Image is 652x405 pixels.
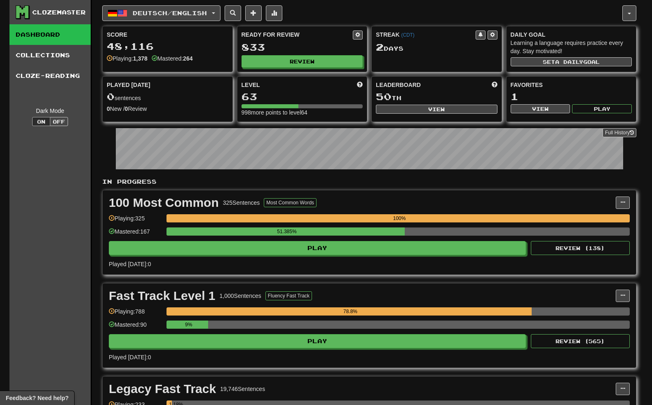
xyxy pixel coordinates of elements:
button: More stats [266,5,282,21]
div: 63 [242,91,363,102]
div: 9% [169,321,208,329]
div: 1,000 Sentences [220,292,261,300]
a: Dashboard [9,24,91,45]
div: Playing: [107,54,148,63]
button: View [376,105,497,114]
button: Review (138) [531,241,630,255]
button: Play [109,334,526,348]
span: This week in points, UTC [492,81,497,89]
strong: 264 [183,55,192,62]
span: 2 [376,41,384,53]
div: Streak [376,30,476,39]
div: 19,746 Sentences [220,385,265,393]
div: Mastered: 90 [109,321,162,334]
button: On [32,117,50,126]
button: Fluency Fast Track [265,291,312,300]
button: Deutsch/English [102,5,220,21]
div: Learning a language requires practice every day. Stay motivated! [511,39,632,55]
div: 833 [242,42,363,52]
div: 100% [169,214,630,222]
a: Full History [603,128,636,137]
div: Daily Goal [511,30,632,39]
span: Open feedback widget [6,394,68,402]
div: Legacy Fast Track [109,383,216,395]
div: Clozemaster [32,8,86,16]
div: Score [107,30,228,39]
button: Review [242,55,363,68]
span: Played [DATE] [107,81,150,89]
button: Add sentence to collection [245,5,262,21]
button: Search sentences [225,5,241,21]
div: Day s [376,42,497,53]
span: Deutsch / English [133,9,207,16]
button: Review (565) [531,334,630,348]
strong: 1,378 [133,55,148,62]
span: 0 [107,91,115,102]
div: Favorites [511,81,632,89]
strong: 0 [107,105,110,112]
div: th [376,91,497,102]
button: Play [572,104,632,113]
div: Mastered: [152,54,193,63]
div: Dark Mode [16,107,84,115]
button: Seta dailygoal [511,57,632,66]
div: 998 more points to level 64 [242,108,363,117]
a: Cloze-Reading [9,66,91,86]
div: 78.8% [169,307,531,316]
div: 325 Sentences [223,199,260,207]
div: Ready for Review [242,30,353,39]
span: Leaderboard [376,81,421,89]
button: Most Common Words [264,198,317,207]
div: New / Review [107,105,228,113]
div: Playing: 325 [109,214,162,228]
div: 48,116 [107,41,228,52]
div: Fast Track Level 1 [109,290,216,302]
span: Played [DATE]: 0 [109,261,151,267]
span: Score more points to level up [357,81,363,89]
span: 50 [376,91,392,102]
button: View [511,104,570,113]
div: Mastered: 167 [109,227,162,241]
div: sentences [107,91,228,102]
span: Level [242,81,260,89]
div: 1 [511,91,632,102]
a: (CDT) [401,32,414,38]
span: Played [DATE]: 0 [109,354,151,361]
div: Playing: 788 [109,307,162,321]
a: Collections [9,45,91,66]
span: a daily [555,59,583,65]
button: Play [109,241,526,255]
strong: 0 [125,105,128,112]
button: Off [50,117,68,126]
p: In Progress [102,178,636,186]
div: 100 Most Common [109,197,219,209]
div: 51.385% [169,227,404,236]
